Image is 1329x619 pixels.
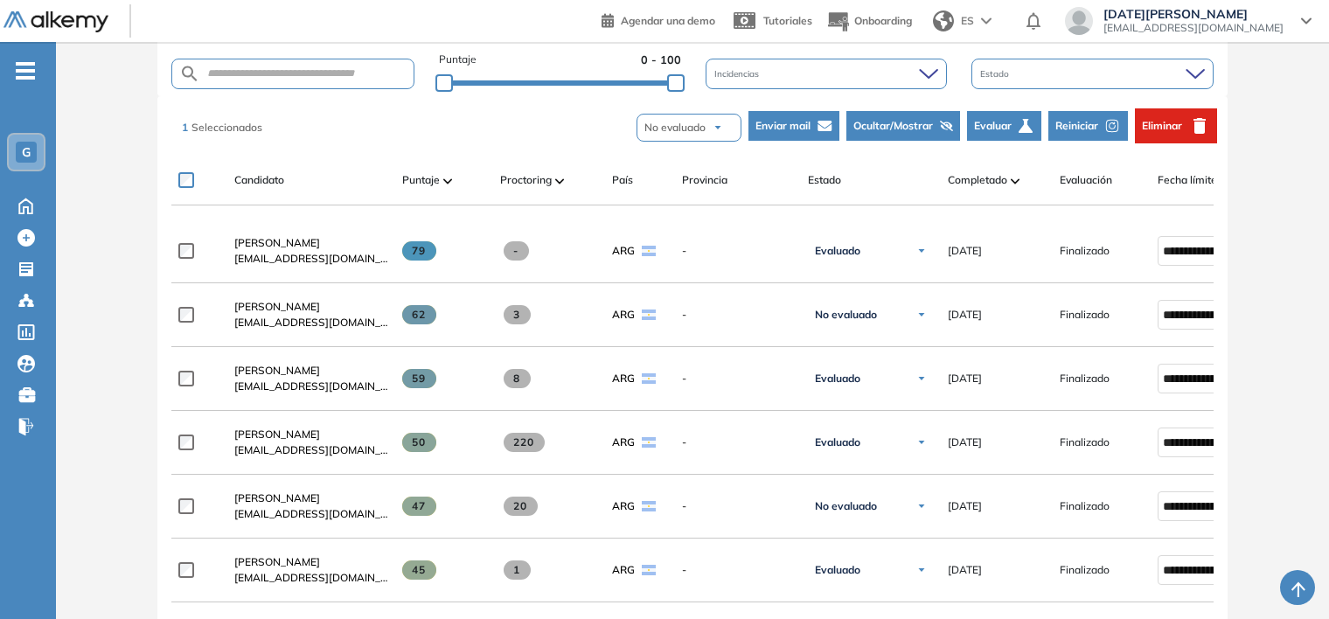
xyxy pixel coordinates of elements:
span: 45 [402,560,436,580]
button: Onboarding [826,3,912,40]
span: Evaluado [815,563,860,577]
img: Ícono de flecha [916,437,927,448]
img: [missing "en.ARROW_ALT" translation] [443,178,452,184]
span: Finalizado [1060,562,1110,578]
span: Estado [808,172,841,188]
span: [DATE] [948,435,982,450]
span: [DATE] [948,371,982,386]
span: No evaluado [644,120,706,136]
img: SEARCH_ALT [179,63,200,85]
img: ARG [642,565,656,575]
span: Puntaje [439,52,477,68]
span: - [682,243,794,259]
a: [PERSON_NAME] [234,427,388,442]
span: [EMAIL_ADDRESS][DOMAIN_NAME] [234,251,388,267]
span: ARG [612,435,635,450]
span: País [612,172,633,188]
span: ARG [612,243,635,259]
span: [EMAIL_ADDRESS][DOMAIN_NAME] [234,570,388,586]
span: ES [961,13,974,29]
button: Eliminar [1135,108,1217,143]
img: Ícono de flecha [916,373,927,384]
span: [EMAIL_ADDRESS][DOMAIN_NAME] [234,442,388,458]
span: Finalizado [1060,435,1110,450]
span: Ocultar/Mostrar [853,118,933,134]
img: Ícono de flecha [916,246,927,256]
span: Incidencias [714,67,762,80]
span: 20 [504,497,538,516]
img: Ícono de flecha [916,309,927,320]
span: [PERSON_NAME] [234,491,320,504]
img: ARG [642,501,656,511]
span: - [682,371,794,386]
img: Logo [3,11,108,33]
span: [PERSON_NAME] [234,428,320,441]
span: No evaluado [815,308,877,322]
span: Puntaje [402,172,440,188]
span: Evaluación [1060,172,1112,188]
span: [EMAIL_ADDRESS][DOMAIN_NAME] [1103,21,1284,35]
span: Fecha límite [1158,172,1217,188]
img: ARG [642,309,656,320]
span: 220 [504,433,545,452]
span: Evaluado [815,244,860,258]
span: Estado [980,67,1012,80]
span: Evaluar [974,118,1012,134]
i: - [16,69,35,73]
img: arrow [981,17,992,24]
span: 8 [504,369,531,388]
a: [PERSON_NAME] [234,363,388,379]
span: Evaluado [815,435,860,449]
span: 1 [504,560,531,580]
span: Agendar una demo [621,14,715,27]
span: 62 [402,305,436,324]
a: [PERSON_NAME] [234,554,388,570]
span: Reiniciar [1055,118,1098,134]
span: [EMAIL_ADDRESS][DOMAIN_NAME] [234,315,388,330]
span: Seleccionados [191,121,262,134]
span: Tutoriales [763,14,812,27]
span: Finalizado [1060,371,1110,386]
span: [DATE] [948,498,982,514]
span: [PERSON_NAME] [234,555,320,568]
span: No evaluado [815,499,877,513]
button: Reiniciar [1048,111,1128,141]
span: 1 [182,121,188,134]
span: G [22,145,31,159]
img: [missing "en.ARROW_ALT" translation] [555,178,564,184]
span: Onboarding [854,14,912,27]
span: - [682,562,794,578]
span: 59 [402,369,436,388]
span: Provincia [682,172,727,188]
span: Finalizado [1060,498,1110,514]
a: [PERSON_NAME] [234,235,388,251]
button: Enviar mail [748,111,839,141]
span: ARG [612,307,635,323]
img: ARG [642,246,656,256]
span: [PERSON_NAME] [234,236,320,249]
span: 3 [504,305,531,324]
div: Estado [971,59,1214,89]
img: world [933,10,954,31]
img: [missing "en.ARROW_ALT" translation] [1011,178,1019,184]
span: Proctoring [500,172,552,188]
span: [DATE] [948,562,982,578]
span: Evaluado [815,372,860,386]
img: ARG [642,373,656,384]
a: [PERSON_NAME] [234,299,388,315]
span: - [504,241,529,261]
img: Ícono de flecha [916,565,927,575]
span: Eliminar [1142,118,1182,134]
span: Enviar mail [755,118,811,134]
img: Ícono de flecha [916,501,927,511]
span: 47 [402,497,436,516]
span: Finalizado [1060,307,1110,323]
span: 50 [402,433,436,452]
div: Incidencias [706,59,948,89]
span: 0 - 100 [641,52,681,68]
span: [DATE] [948,307,982,323]
span: ARG [612,498,635,514]
span: ARG [612,371,635,386]
button: Evaluar [967,111,1041,141]
button: Ocultar/Mostrar [846,111,960,141]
